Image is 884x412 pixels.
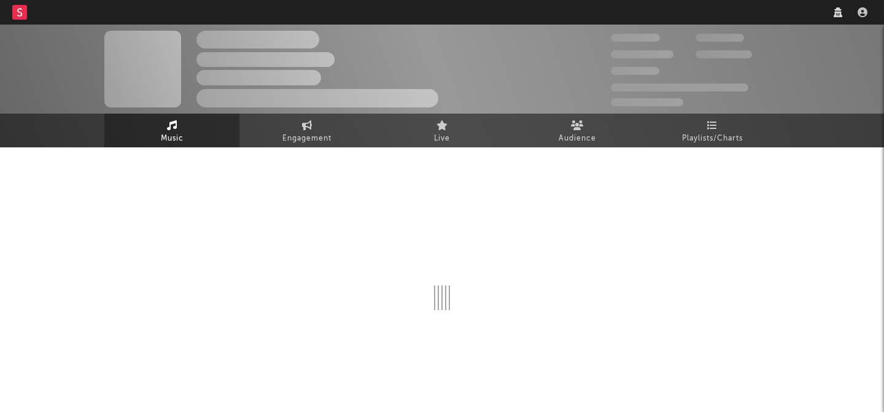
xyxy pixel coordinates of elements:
span: Music [161,131,184,146]
a: Playlists/Charts [645,114,780,147]
span: 50,000,000 [611,50,673,58]
a: Audience [510,114,645,147]
a: Live [374,114,510,147]
span: 1,000,000 [696,50,752,58]
a: Music [104,114,239,147]
a: Engagement [239,114,374,147]
span: Live [434,131,450,146]
span: Engagement [282,131,331,146]
span: Jump Score: 85.0 [611,98,683,106]
span: 50,000,000 Monthly Listeners [611,84,748,91]
span: Audience [559,131,596,146]
span: 300,000 [611,34,660,42]
span: 100,000 [611,67,659,75]
span: Playlists/Charts [682,131,743,146]
span: 100,000 [696,34,744,42]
